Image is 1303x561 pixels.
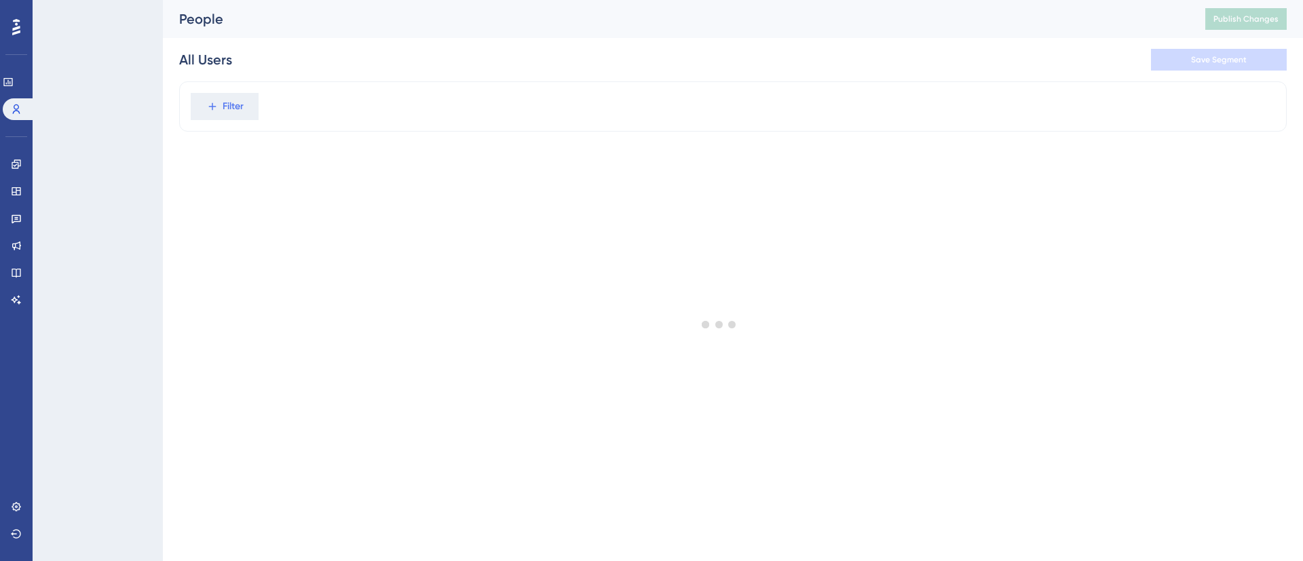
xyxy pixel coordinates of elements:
div: People [179,9,1171,28]
button: Publish Changes [1205,8,1287,30]
button: Save Segment [1151,49,1287,71]
span: Publish Changes [1213,14,1279,24]
span: Save Segment [1191,54,1247,65]
div: All Users [179,50,232,69]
